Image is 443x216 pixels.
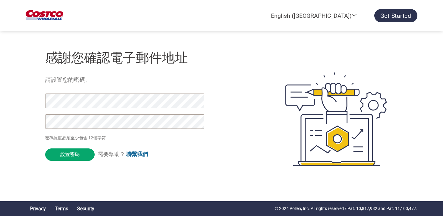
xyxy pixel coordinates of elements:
a: Security [77,206,94,211]
input: 設置密碼 [45,148,95,161]
h1: 感謝您確認電子郵件地址 [45,48,257,68]
p: 密碼長度必須至少包含 12個字符 [45,135,206,141]
h5: 請設置您的密碼。 [45,76,257,84]
img: Costco [26,10,63,20]
a: Terms [55,206,68,211]
span: 需要幫助？ [98,151,148,158]
a: 聯繫我們 [126,151,148,157]
img: create-password [275,39,398,199]
a: Get Started [374,9,417,22]
a: Privacy [30,206,46,211]
p: © 2024 Pollen, Inc. All rights reserved / Pat. 10,817,932 and Pat. 11,100,477. [275,205,417,212]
